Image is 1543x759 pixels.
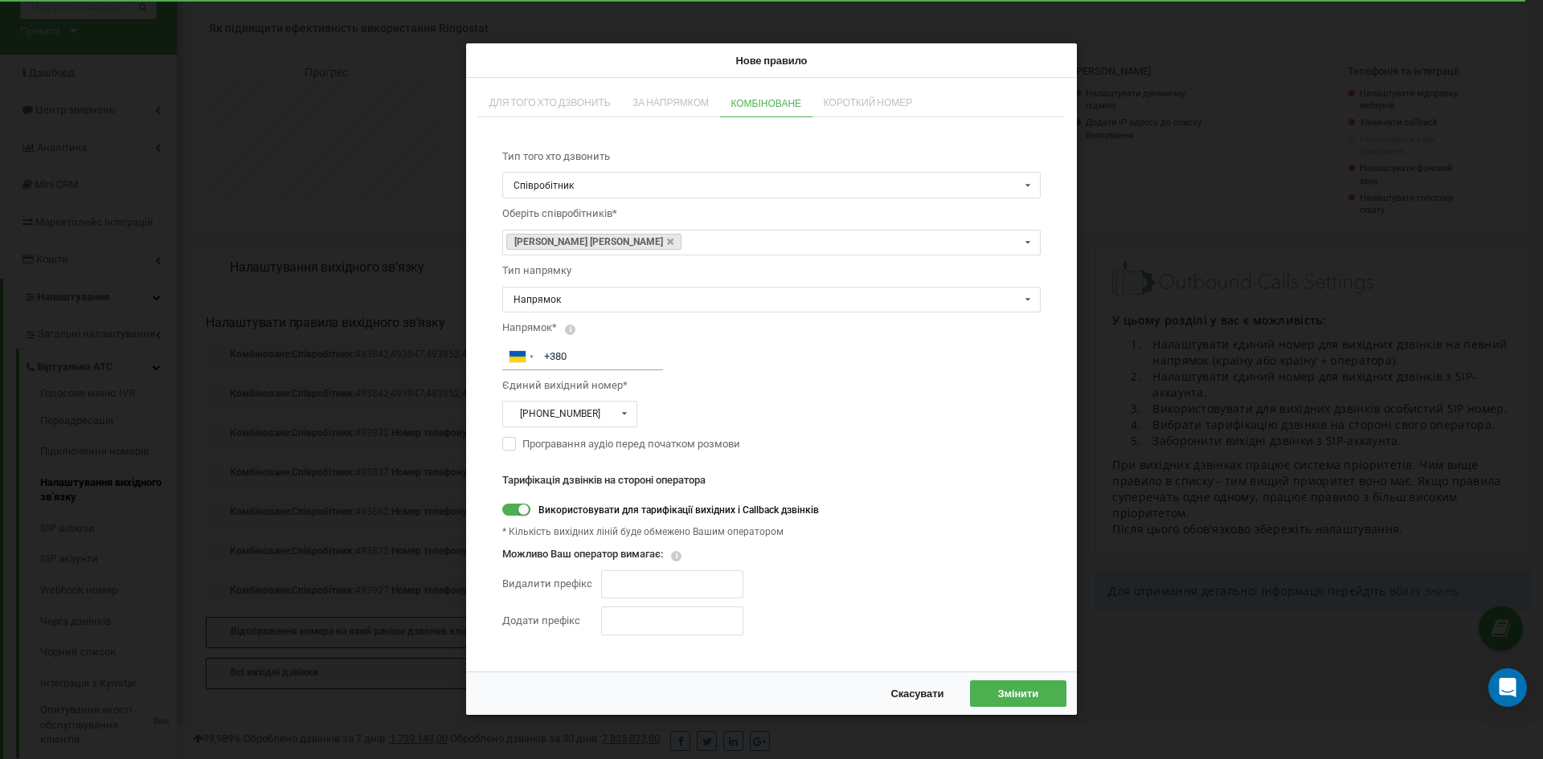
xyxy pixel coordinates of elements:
[731,99,801,108] span: Комбіноване
[503,345,540,369] div: Ukraine (Україна): +380
[538,505,819,516] span: Використовувати для тарифікації вихідних і Callback дзвінків
[1488,668,1527,707] div: Open Intercom Messenger
[824,98,913,108] span: Короткий номер
[502,265,571,277] span: Тип напрямку
[489,98,611,108] span: Для того хто дзвонить
[890,687,943,700] span: Скасувати
[502,208,617,220] span: Оберіть співробітників*
[502,474,706,486] span: Тарифікація дзвінків на стороні оператора
[997,687,1038,700] span: Змінити
[632,98,709,108] span: За напрямком
[502,151,610,163] span: Тип того хто дзвонить
[502,614,580,626] span: Додати префікс
[502,549,663,561] span: Можливо Ваш оператор вимагає:
[502,578,592,590] span: Видалити префікс
[875,680,960,707] button: Скасувати
[970,680,1066,707] button: Змінити
[502,379,628,391] span: Єдиний вихідний номер*
[514,410,600,419] div: [PHONE_NUMBER]
[502,527,784,538] span: * Кількість вихідних ліній буде обмежено Вашим оператором
[514,181,574,190] div: Співробітник
[522,435,740,453] span: Програвання аудіо перед початком розмови
[502,322,557,334] span: Напрямок*
[736,54,808,67] span: Нове правило
[514,295,561,304] div: Напрямок
[506,234,681,251] a: [PERSON_NAME] [PERSON_NAME]
[502,344,663,370] input: +380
